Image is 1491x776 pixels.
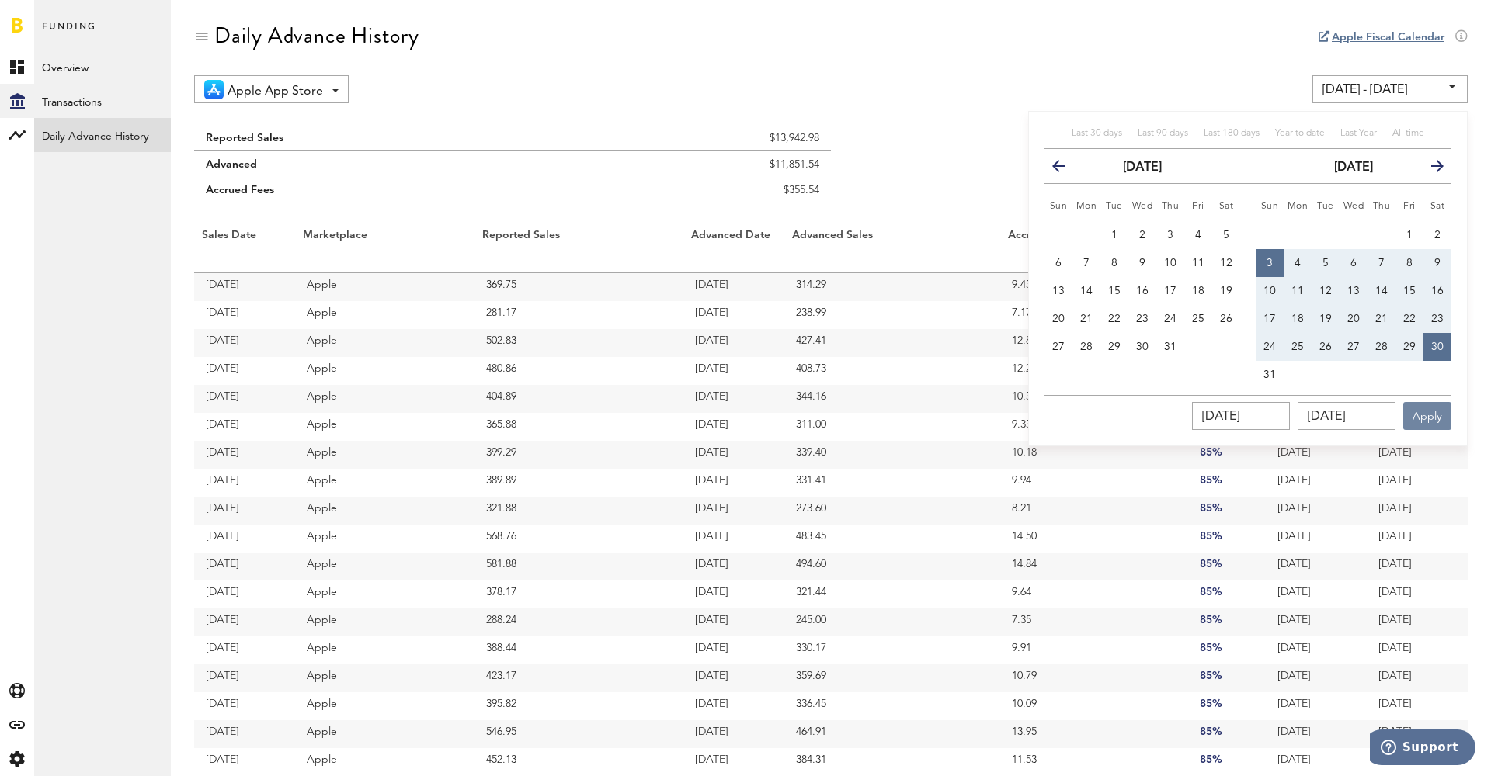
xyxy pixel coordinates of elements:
[1156,249,1184,277] button: 10
[784,329,1000,357] td: 427.41
[1100,249,1128,277] button: 8
[1188,692,1266,720] td: 85%
[1080,341,1093,352] span: 28
[1192,402,1290,430] input: __.__.____
[1212,221,1240,249] button: 5
[564,119,831,151] td: $13,942.98
[1100,305,1128,333] button: 22
[1072,333,1100,361] button: 28
[1347,314,1360,324] span: 20
[1423,249,1451,277] button: 9
[1295,258,1301,268] span: 4
[194,692,295,720] td: [DATE]
[784,301,1000,329] td: 238.99
[1350,258,1357,268] span: 6
[784,413,1000,441] td: 311.00
[683,357,784,385] td: [DATE]
[1128,249,1156,277] button: 9
[1156,221,1184,249] button: 3
[1083,258,1090,268] span: 7
[295,664,474,692] td: Apple
[1375,314,1388,324] span: 21
[1072,305,1100,333] button: 21
[194,580,295,608] td: [DATE]
[204,80,224,99] img: 21.png
[564,151,831,178] td: $11,851.54
[1430,202,1445,211] small: Saturday
[1343,202,1364,211] small: Wednesday
[474,497,683,525] td: 321.88
[1050,202,1068,211] small: Sunday
[1266,636,1367,664] td: [DATE]
[474,608,683,636] td: 288.24
[1395,305,1423,333] button: 22
[194,608,295,636] td: [DATE]
[1108,286,1121,296] span: 15
[1256,249,1284,277] button: 3
[1284,249,1312,277] button: 4
[295,441,474,469] td: Apple
[1000,636,1188,664] td: 9.91
[1000,413,1188,441] td: 9.33
[1266,664,1367,692] td: [DATE]
[1132,202,1153,211] small: Wednesday
[784,525,1000,553] td: 483.45
[1139,258,1145,268] span: 9
[474,273,683,301] td: 369.75
[295,692,474,720] td: Apple
[228,78,323,105] span: Apple App Store
[683,441,784,469] td: [DATE]
[1291,341,1304,352] span: 25
[683,580,784,608] td: [DATE]
[1368,277,1395,305] button: 14
[194,413,295,441] td: [DATE]
[1340,129,1377,138] span: Last Year
[194,301,295,329] td: [DATE]
[1108,314,1121,324] span: 22
[683,469,784,497] td: [DATE]
[1000,664,1188,692] td: 10.79
[1434,230,1441,241] span: 2
[295,413,474,441] td: Apple
[1263,286,1276,296] span: 10
[474,580,683,608] td: 378.17
[1367,608,1468,636] td: [DATE]
[474,329,683,357] td: 502.83
[1312,249,1340,277] button: 5
[194,225,295,273] th: Sales Date
[1106,202,1123,211] small: Tuesday
[1072,129,1122,138] span: Last 30 days
[1256,361,1284,389] button: 31
[1212,277,1240,305] button: 19
[784,608,1000,636] td: 245.00
[1312,277,1340,305] button: 12
[1000,225,1188,273] th: Accrued Fees
[1434,258,1441,268] span: 9
[1378,258,1385,268] span: 7
[1188,441,1266,469] td: 85%
[295,580,474,608] td: Apple
[194,178,564,210] td: Accrued Fees
[683,553,784,580] td: [DATE]
[295,329,474,357] td: Apple
[295,720,474,748] td: Apple
[474,225,683,273] th: Reported Sales
[784,225,1000,273] th: Advanced Sales
[474,413,683,441] td: 365.88
[1156,277,1184,305] button: 17
[194,385,295,413] td: [DATE]
[1373,202,1391,211] small: Thursday
[1192,258,1204,268] span: 11
[1340,333,1368,361] button: 27
[1367,553,1468,580] td: [DATE]
[1108,341,1121,352] span: 29
[1192,314,1204,324] span: 25
[1128,333,1156,361] button: 30
[474,469,683,497] td: 389.89
[1188,636,1266,664] td: 85%
[1340,277,1368,305] button: 13
[1266,497,1367,525] td: [DATE]
[1111,230,1117,241] span: 1
[194,636,295,664] td: [DATE]
[1052,314,1065,324] span: 20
